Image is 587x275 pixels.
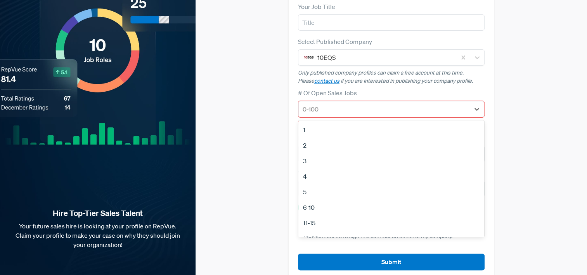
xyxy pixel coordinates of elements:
[314,77,339,84] a: contact us
[298,122,485,137] div: 1
[298,88,357,97] label: # Of Open Sales Jobs
[298,254,485,270] button: Submit
[298,184,485,200] div: 5
[298,215,485,231] div: 11-15
[298,14,485,31] input: Title
[298,153,485,169] div: 3
[298,200,485,215] div: 6-10
[298,231,485,246] div: 16-20
[298,120,418,126] span: Please make a selection from the # Of Open Sales Jobs
[298,37,372,46] label: Select Published Company
[298,133,387,143] label: How will I primarily use RepVue?
[298,137,485,153] div: 2
[298,181,485,197] input: Email
[298,2,335,11] label: Your Job Title
[298,169,485,184] div: 4
[12,208,183,218] strong: Hire Top-Tier Sales Talent
[298,69,485,85] p: Only published company profiles can claim a free account at this time. Please if you are interest...
[12,221,183,249] p: Your future sales hire is looking at your profile on RepVue. Claim your profile to make your case...
[298,168,329,178] label: Work Email
[304,53,313,62] img: 10EQS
